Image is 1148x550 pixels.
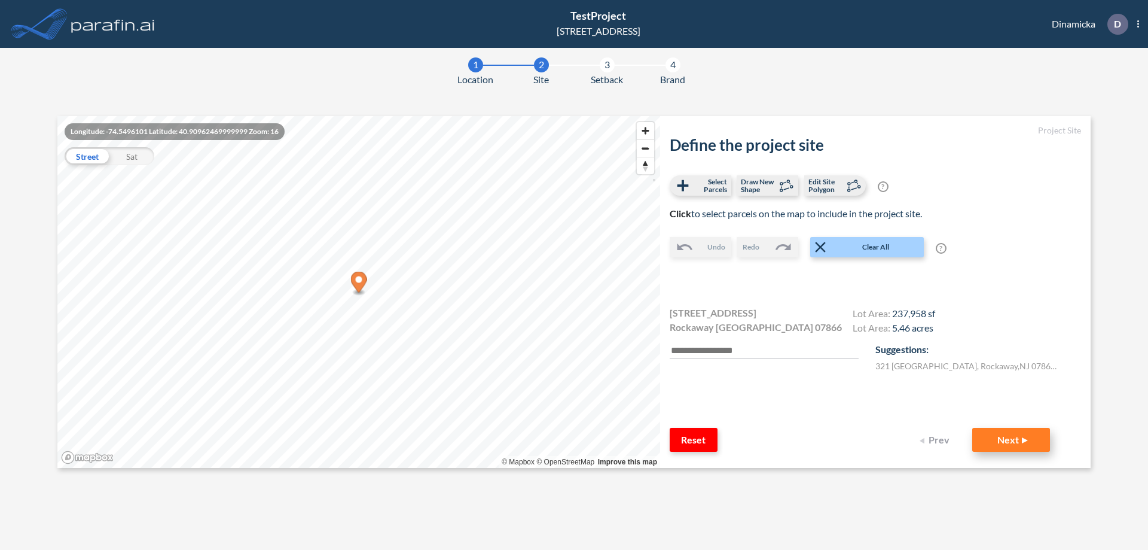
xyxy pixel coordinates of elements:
a: Mapbox [502,458,535,466]
p: Suggestions: [875,342,1081,357]
span: Brand [660,72,685,87]
p: D [1114,19,1121,29]
div: 1 [468,57,483,72]
canvas: Map [57,116,660,468]
span: Zoom out [637,140,654,157]
span: Clear All [829,242,923,253]
button: Clear All [810,237,924,257]
button: Zoom out [637,139,654,157]
div: Dinamicka [1034,14,1139,35]
h5: Project Site [670,126,1081,136]
span: Select Parcels [692,178,727,193]
div: Street [65,147,109,165]
button: Next [972,428,1050,452]
img: logo [69,12,157,36]
span: Setback [591,72,623,87]
label: 321 [GEOGRAPHIC_DATA] , Rockaway , NJ 07866 , US [875,360,1061,372]
span: [STREET_ADDRESS] [670,306,756,320]
span: 237,958 sf [892,308,935,319]
a: OpenStreetMap [536,458,594,466]
span: Draw New Shape [741,178,776,193]
div: Map marker [351,272,367,296]
span: Undo [707,242,725,253]
a: Improve this map [598,458,657,466]
button: Reset [670,428,717,452]
div: 2 [534,57,549,72]
div: Sat [109,147,154,165]
h2: Define the project site [670,136,1081,154]
button: Zoom in [637,122,654,139]
span: Edit Site Polygon [808,178,844,193]
span: TestProject [570,9,626,22]
h4: Lot Area: [853,322,935,336]
div: 3 [600,57,615,72]
span: 5.46 acres [892,322,933,333]
div: 4 [665,57,680,72]
span: Rockaway [GEOGRAPHIC_DATA] 07866 [670,320,842,335]
span: Location [457,72,493,87]
span: Redo [743,242,759,253]
a: Mapbox homepage [61,451,114,464]
button: Prev [912,428,960,452]
span: Site [533,72,549,87]
span: ? [878,181,889,192]
button: Redo [737,237,798,257]
button: Undo [670,237,731,257]
span: ? [936,243,947,254]
div: Longitude: -74.5496101 Latitude: 40.90962469999999 Zoom: 16 [65,123,285,140]
button: Reset bearing to north [637,157,654,174]
h4: Lot Area: [853,308,935,322]
b: Click [670,208,691,219]
div: [STREET_ADDRESS] [557,24,640,38]
span: to select parcels on the map to include in the project site. [670,208,922,219]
